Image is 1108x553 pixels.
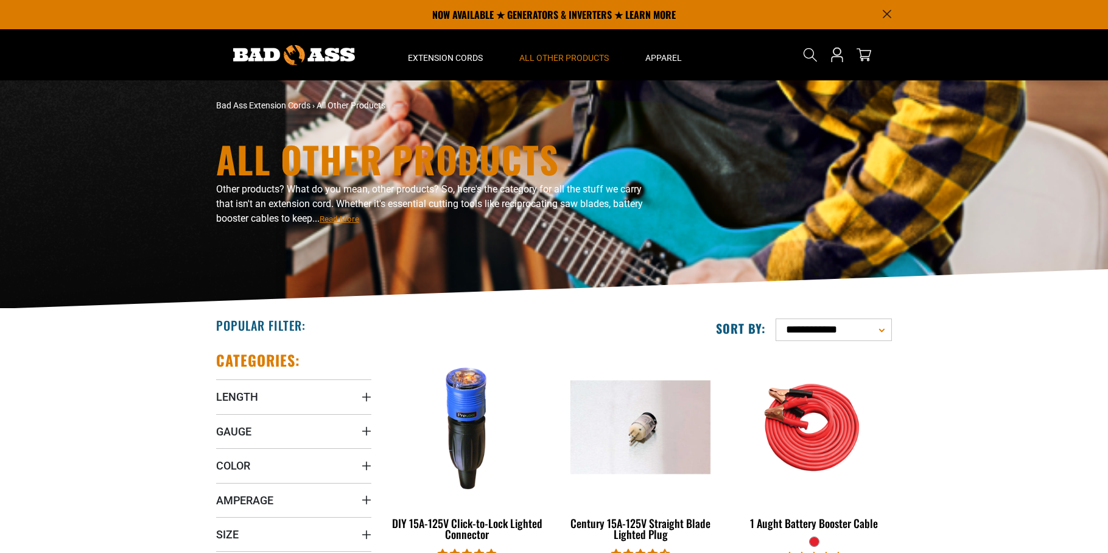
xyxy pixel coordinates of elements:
[216,141,661,177] h1: All Other Products
[737,357,891,497] img: features
[216,182,661,226] p: Other products? What do you mean, other products? So, here's the category for all the stuff we ca...
[645,52,682,63] span: Apparel
[390,351,545,547] a: DIY 15A-125V Click-to-Lock Lighted Connector DIY 15A-125V Click-to-Lock Lighted Connector
[801,45,820,65] summary: Search
[216,317,306,333] h2: Popular Filter:
[216,414,371,448] summary: Gauge
[320,214,359,224] span: Read More
[216,493,273,507] span: Amperage
[216,459,250,473] span: Color
[501,29,627,80] summary: All Other Products
[627,29,700,80] summary: Apparel
[216,390,258,404] span: Length
[312,100,315,110] span: ›
[216,99,661,112] nav: breadcrumbs
[391,357,544,497] img: DIY 15A-125V Click-to-Lock Lighted Connector
[519,52,609,63] span: All Other Products
[564,380,717,474] img: Century 15A-125V Straight Blade Lighted Plug
[716,320,766,336] label: Sort by:
[233,45,355,65] img: Bad Ass Extension Cords
[737,518,892,529] div: 1 Aught Battery Booster Cable
[737,351,892,536] a: features 1 Aught Battery Booster Cable
[216,424,251,439] span: Gauge
[390,29,501,80] summary: Extension Cords
[390,518,545,540] div: DIY 15A-125V Click-to-Lock Lighted Connector
[216,351,300,370] h2: Categories:
[563,351,718,547] a: Century 15A-125V Straight Blade Lighted Plug Century 15A-125V Straight Blade Lighted Plug
[216,483,371,517] summary: Amperage
[216,527,239,541] span: Size
[408,52,483,63] span: Extension Cords
[563,518,718,540] div: Century 15A-125V Straight Blade Lighted Plug
[216,379,371,414] summary: Length
[216,517,371,551] summary: Size
[317,100,385,110] span: All Other Products
[216,100,310,110] a: Bad Ass Extension Cords
[216,448,371,482] summary: Color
